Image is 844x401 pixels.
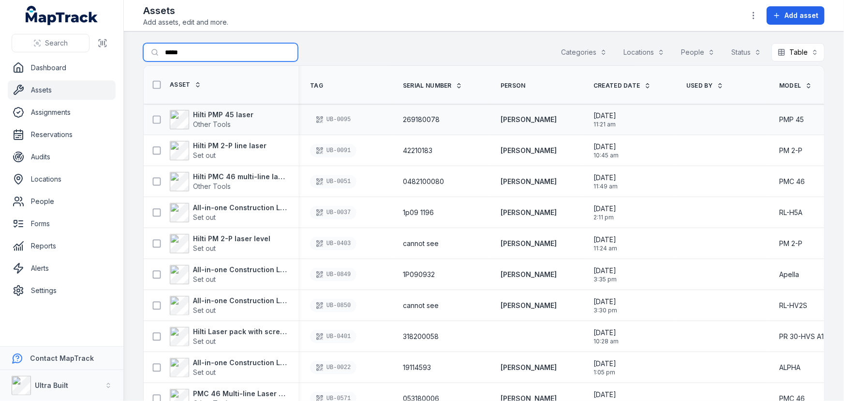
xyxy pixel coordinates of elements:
span: RL-HV2S [779,301,807,310]
time: 10/07/2025, 3:30:54 pm [593,297,617,314]
span: Set out [193,306,216,314]
span: 2:11 pm [593,214,616,221]
strong: Hilti PM 2-P laser level [193,234,270,244]
span: Created Date [593,82,640,90]
a: All-in-one Construction Laser RL-H5ASet out [170,265,287,284]
span: Asset [170,81,191,89]
span: [DATE] [593,390,617,400]
time: 11/08/2025, 11:21:17 am [593,111,616,128]
a: Dashboard [8,58,116,77]
span: Add asset [785,11,818,20]
a: Asset [170,81,201,89]
a: [PERSON_NAME] [501,239,557,248]
a: Hilti PMC 46 multi-line laserOther Tools [170,172,287,191]
a: [PERSON_NAME] [501,208,557,217]
span: 1:05 pm [593,369,616,376]
span: [DATE] [593,204,616,214]
time: 24/07/2025, 11:24:08 am [593,235,617,252]
span: Set out [193,337,216,345]
a: People [8,192,116,211]
span: Set out [193,213,216,221]
a: Forms [8,214,116,233]
span: Model [779,82,801,90]
strong: All-in-one Construction Laser RL-H5A [193,203,287,213]
span: RL-H5A [779,208,802,217]
a: Serial Number [403,82,462,90]
div: UB-0022 [310,361,356,374]
a: USED BY [686,82,724,90]
span: 11:49 am [593,183,618,190]
a: Created Date [593,82,651,90]
span: [DATE] [593,266,617,276]
a: Hilti Laser pack with screen, battery, etc.Set out [170,327,287,346]
span: PR 30-HVS A12 [779,332,828,341]
span: 10:28 am [593,338,619,345]
span: PM 2-P [779,146,802,155]
span: Other Tools [193,120,231,128]
a: [PERSON_NAME] [501,270,557,279]
span: Other Tools [193,182,231,190]
time: 31/07/2025, 11:49:22 am [593,173,618,190]
button: Search [12,34,89,52]
span: 42210183 [403,146,432,155]
div: UB-0091 [310,144,356,157]
span: Set out [193,368,216,376]
strong: Hilti PM 2-P line laser [193,141,267,151]
span: Search [45,38,68,48]
a: Reports [8,236,116,256]
a: [PERSON_NAME] [501,115,557,124]
time: 24/07/2025, 2:11:57 pm [593,204,616,221]
time: 08/07/2025, 1:05:31 pm [593,359,616,376]
span: PM 2-P [779,239,802,248]
span: Set out [193,151,216,159]
div: UB-0051 [310,175,356,188]
span: cannot see [403,301,439,310]
button: Locations [617,43,671,62]
strong: Ultra Built [35,381,68,389]
div: UB-0850 [310,299,356,312]
span: ALPHA [779,363,800,372]
a: Audits [8,147,116,167]
span: [DATE] [593,111,616,121]
a: Model [779,82,812,90]
span: [DATE] [593,142,619,152]
button: Status [725,43,768,62]
span: Apella [779,270,799,279]
span: [DATE] [593,173,618,183]
a: Assets [8,80,116,100]
span: 269180078 [403,115,440,124]
span: cannot see [403,239,439,248]
a: Assignments [8,103,116,122]
span: 10:45 am [593,152,619,159]
a: [PERSON_NAME] [501,301,557,310]
span: Person [501,82,526,90]
a: [PERSON_NAME] [501,146,557,155]
span: Tag [310,82,323,90]
span: 11:24 am [593,245,617,252]
span: Set out [193,275,216,283]
span: 0482100080 [403,177,444,186]
a: [PERSON_NAME] [501,177,557,186]
strong: Contact MapTrack [30,354,94,362]
time: 09/07/2025, 10:28:59 am [593,328,619,345]
strong: Hilti PMC 46 multi-line laser [193,172,287,182]
a: All-in-one Construction Laser RL-HV25Set out [170,296,287,315]
a: Hilti PMP 45 laserOther Tools [170,110,253,129]
div: UB-0849 [310,268,356,281]
strong: PMC 46 Multi-line Laser Level [193,389,287,399]
a: Reservations [8,125,116,144]
div: UB-0037 [310,206,356,219]
span: 3:35 pm [593,276,617,283]
time: 10/07/2025, 3:35:29 pm [593,266,617,283]
a: [PERSON_NAME] [501,363,557,372]
span: [DATE] [593,235,617,245]
a: Locations [8,170,116,189]
span: [DATE] [593,328,619,338]
span: USED BY [686,82,713,90]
